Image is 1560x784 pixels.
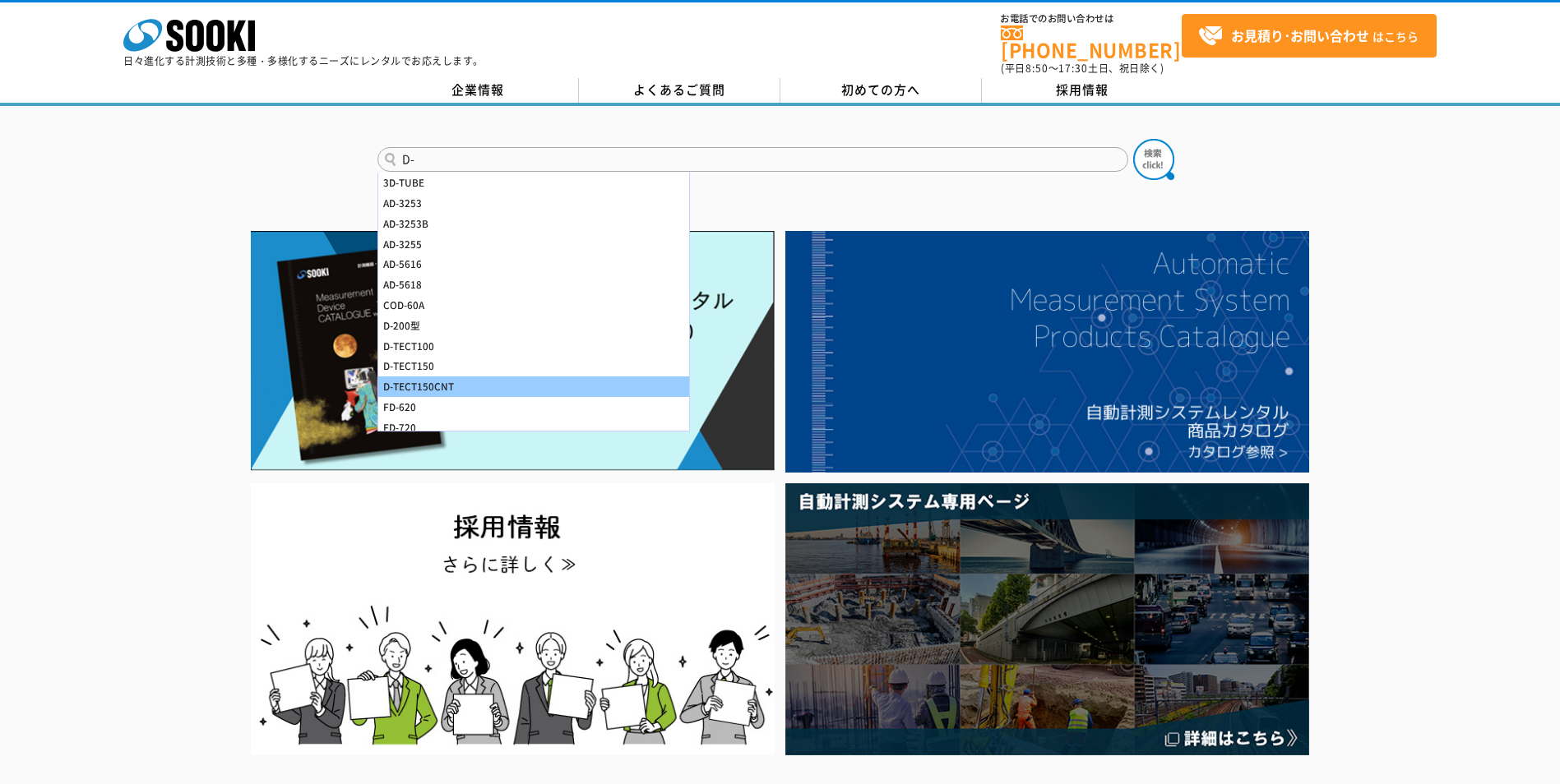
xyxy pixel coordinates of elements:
[378,234,689,255] div: AD-3255
[377,78,579,103] a: 企業情報
[1001,61,1164,76] span: (平日 ～ 土日、祝日除く)
[1133,139,1174,180] img: btn_search.png
[251,483,775,755] img: SOOKI recruit
[378,173,689,193] div: 3D-TUBE
[378,417,689,438] div: FD-720
[1198,24,1419,48] span: はこちら
[378,316,689,336] div: D-200型
[378,336,689,357] div: D-TECT100
[780,78,982,103] a: 初めての方へ
[378,295,689,316] div: COD-60A
[1231,25,1369,45] strong: お見積り･お問い合わせ
[785,231,1309,473] img: 自動計測システムカタログ
[251,231,775,471] img: Catalog Ver10
[378,274,689,295] div: AD-5618
[1025,61,1048,76] span: 8:50
[982,78,1183,103] a: 採用情報
[378,356,689,376] div: D-TECT150
[377,147,1128,172] input: 商品名、型式、NETIS番号を入力してください
[123,56,484,66] p: 日々進化する計測技術と多種・多様化するニーズにレンタルでお応えします。
[378,214,689,234] div: AD-3253B
[378,254,689,274] div: AD-5616
[1182,14,1437,58] a: お見積り･お問い合わせはこちら
[579,78,780,103] a: よくあるご質問
[785,483,1309,755] img: 自動計測システム専用ページ
[1001,14,1182,24] span: お電話でのお問い合わせは
[378,397,689,417] div: FD-620
[841,81,920,99] span: 初めての方へ
[1001,25,1182,59] a: [PHONE_NUMBER]
[1058,61,1088,76] span: 17:30
[378,193,689,214] div: AD-3253
[378,376,689,397] div: D-TECT150CNT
